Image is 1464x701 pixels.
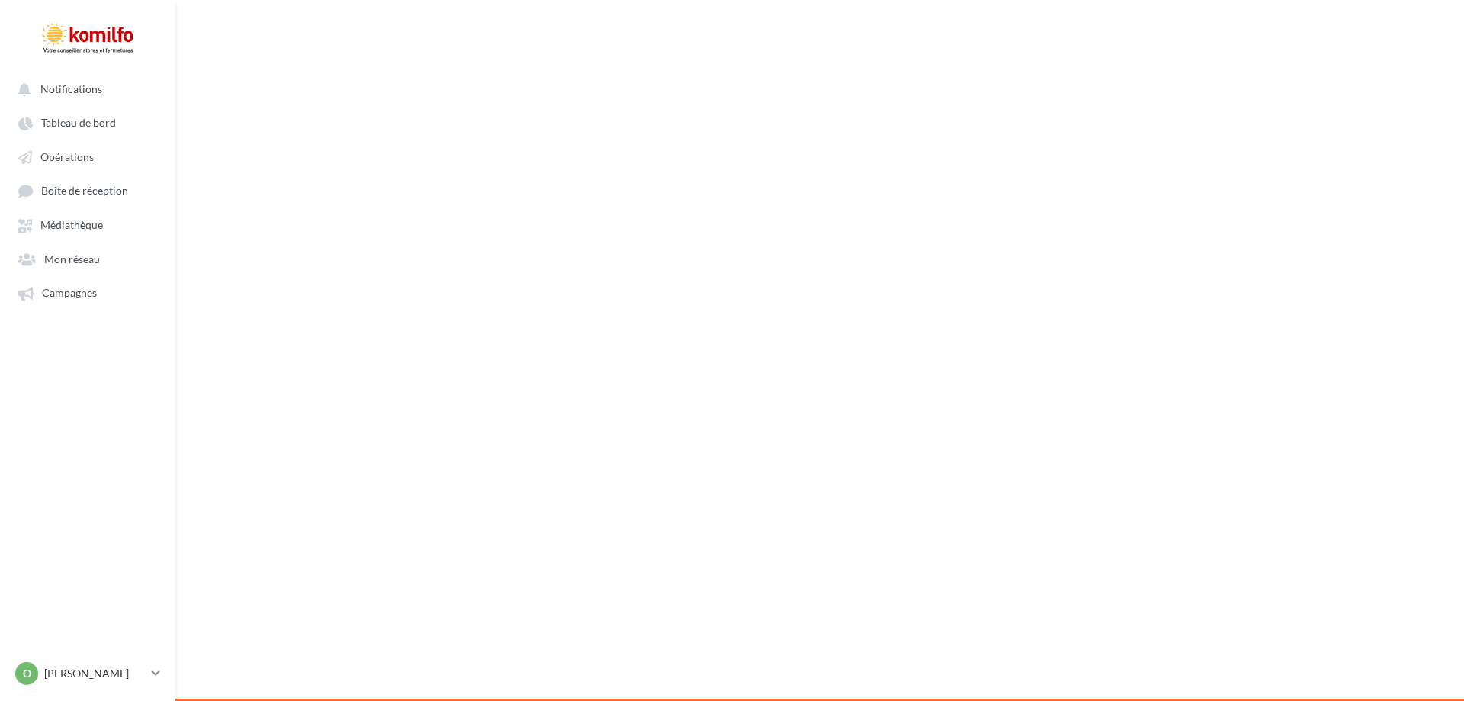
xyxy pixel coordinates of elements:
[40,82,102,95] span: Notifications
[9,75,160,102] button: Notifications
[23,666,31,681] span: O
[44,252,100,265] span: Mon réseau
[44,666,146,681] p: [PERSON_NAME]
[42,287,97,300] span: Campagnes
[12,659,163,688] a: O [PERSON_NAME]
[9,143,166,170] a: Opérations
[9,278,166,306] a: Campagnes
[9,245,166,272] a: Mon réseau
[40,150,94,163] span: Opérations
[9,176,166,204] a: Boîte de réception
[41,117,116,130] span: Tableau de bord
[40,219,103,232] span: Médiathèque
[9,211,166,238] a: Médiathèque
[41,185,128,198] span: Boîte de réception
[9,108,166,136] a: Tableau de bord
